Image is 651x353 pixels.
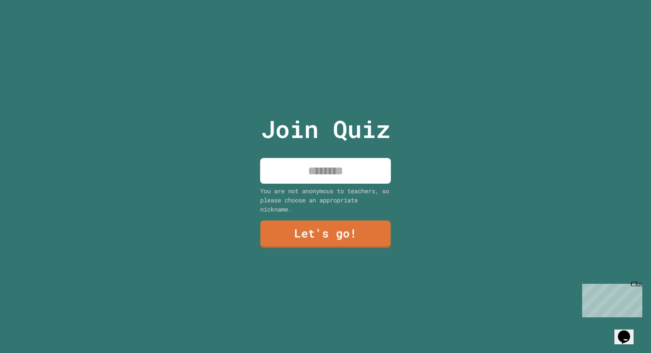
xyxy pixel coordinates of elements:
[3,3,60,55] div: Chat with us now!Close
[260,221,390,248] a: Let's go!
[261,111,390,147] p: Join Quiz
[614,318,642,344] iframe: chat widget
[260,186,391,214] div: You are not anonymous to teachers, so please choose an appropriate nickname.
[579,280,642,317] iframe: chat widget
